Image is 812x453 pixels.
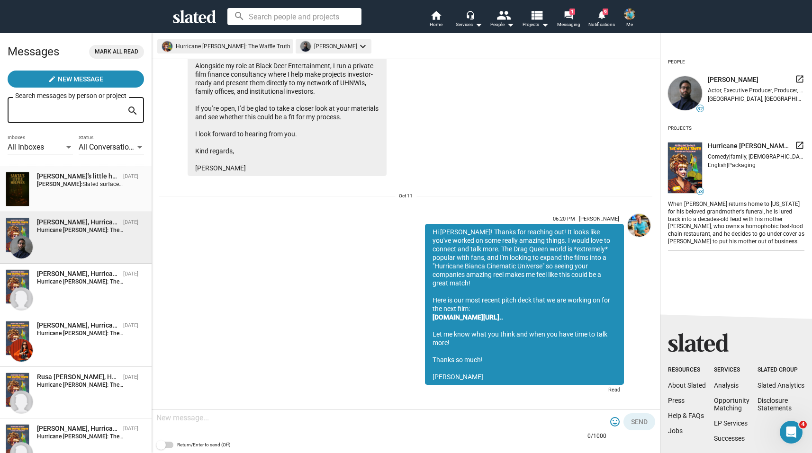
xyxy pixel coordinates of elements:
mat-icon: search [127,104,138,118]
span: Send [631,413,648,430]
img: Rusa Emily [10,391,33,413]
strong: Hurricane [PERSON_NAME]: The Waffle Truth: [37,382,153,388]
button: People [486,9,519,30]
img: Matt Kugelman [624,9,635,20]
div: Projects [668,122,692,135]
strong: Hurricane [PERSON_NAME]: The Waffle Truth: [37,227,153,233]
img: Hurricane Bianca: The Waffle Truth [6,321,29,355]
img: Hurricane Bianca: The Waffle Truth [6,373,29,407]
span: | [727,162,728,169]
span: 06:20 PM [553,216,575,222]
mat-icon: create [48,75,56,83]
span: New Message [58,71,103,88]
span: Return/Enter to send (Off) [177,439,230,451]
h2: Messages [8,40,59,63]
img: Kate Winter [10,287,33,310]
strong: Hurricane [PERSON_NAME]: The Waffle Truth: [37,278,153,285]
mat-icon: people [496,8,510,22]
div: People [490,19,514,30]
span: Messaging [557,19,580,30]
a: Home [419,9,452,30]
span: Comedy [708,153,729,160]
div: Rusa Emily, Hurricane Bianca: The Waffle Truth [37,373,119,382]
img: Lovelyn Rose [10,339,33,362]
div: Read [425,385,624,397]
time: [DATE] [123,426,138,432]
span: 9 [603,9,608,15]
time: [DATE] [123,374,138,380]
a: Jobs [668,427,683,435]
div: Slated Group [758,366,804,374]
mat-icon: arrow_drop_down [473,19,484,30]
a: About Slated [668,382,706,389]
time: [DATE] [123,219,138,225]
span: [PERSON_NAME] [708,75,758,84]
img: undefined [668,142,702,193]
a: Help & FAQs [668,412,704,419]
img: Hurricane Bianca: The Waffle Truth [6,270,29,303]
img: Poya Shohani [10,236,33,258]
a: Matt Kugelman [626,212,652,399]
div: People [668,55,685,69]
img: undefined [300,41,311,52]
img: Matt Kugelman [628,214,650,237]
a: DisclosureStatements [758,397,792,412]
span: Home [430,19,442,30]
span: Hurricane [PERSON_NAME]: The Waffle Truth [708,142,791,151]
span: Me [626,19,633,30]
div: Actor, Executive Producer, Producer, Visual Effects Artist, Visual Effects Supervisor [708,87,804,94]
button: Projects [519,9,552,30]
span: All Conversations [79,142,137,151]
span: Notifications [588,19,615,30]
a: OpportunityMatching [714,397,749,412]
time: [DATE] [123,173,138,179]
button: Send [623,413,655,430]
span: 1 [569,9,575,15]
mat-icon: arrow_drop_down [539,19,550,30]
strong: Hurricane [PERSON_NAME]: The Waffle Truth: [37,433,153,440]
button: Matt KugelmanMe [618,7,641,31]
div: [GEOGRAPHIC_DATA], [GEOGRAPHIC_DATA] [708,96,804,102]
div: Santa's little helpers [37,172,119,181]
div: Ibrahim Oladimeji, Hurricane Bianca: The Waffle Truth [37,424,119,433]
button: New Message [8,71,144,88]
div: Hi [PERSON_NAME]! Thanks for reaching out! It looks like you've worked on some really amazing thi... [425,224,624,385]
span: Projects [523,19,549,30]
span: All Inboxes [8,142,44,151]
img: Hurricane Bianca: The Waffle Truth [6,218,29,252]
iframe: Intercom live chat [780,421,803,444]
mat-hint: 0/1000 [587,433,606,440]
div: Services [456,19,482,30]
time: [DATE] [123,271,138,277]
div: Kate Winter, Hurricane Bianca: The Waffle Truth [37,269,119,278]
span: 4 [799,421,807,428]
span: 53 [697,189,704,195]
a: Slated Analytics [758,382,804,389]
img: Santa's little helpers [6,172,29,206]
mat-icon: view_list [530,8,543,22]
span: 32 [697,106,704,112]
mat-icon: launch [795,141,804,150]
img: undefined [668,76,702,110]
time: [DATE] [123,322,138,329]
a: Press [668,397,685,404]
div: Lovelyn Rose, Hurricane Bianca: The Waffle Truth [37,321,119,330]
strong: Hurricane [PERSON_NAME]: The Waffle Truth: [37,330,153,337]
span: Mark all read [95,47,138,57]
span: Slated surfaced you as a match for my project, [PERSON_NAME]'s little helpers. I would love to sh... [82,181,518,187]
div: When [PERSON_NAME] returns home to [US_STATE] for his beloved grandmother's funeral, he is lured ... [668,199,804,246]
button: Services [452,9,486,30]
mat-icon: notifications [597,10,606,19]
mat-icon: launch [795,74,804,84]
mat-icon: tag_faces [609,416,621,427]
a: Successes [714,435,745,442]
mat-icon: forum [564,10,573,19]
mat-chip: [PERSON_NAME] [296,39,371,53]
span: English [708,162,727,169]
a: 9Notifications [585,9,618,30]
span: | [729,153,731,160]
mat-icon: keyboard_arrow_down [357,41,369,52]
div: Poya Shohani, Hurricane Bianca: The Waffle Truth [37,218,119,227]
a: EP Services [714,419,748,427]
a: 1Messaging [552,9,585,30]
